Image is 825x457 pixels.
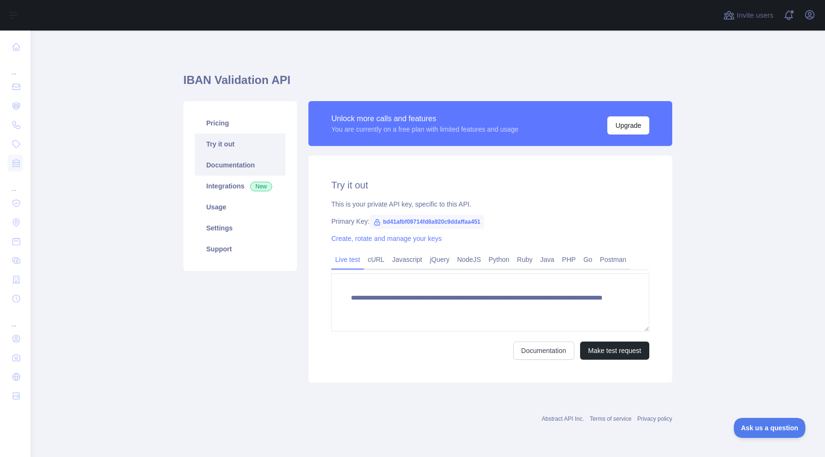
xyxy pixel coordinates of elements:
[596,252,630,267] a: Postman
[195,113,286,134] a: Pricing
[331,113,518,125] div: Unlock more calls and features
[513,252,537,267] a: Ruby
[388,252,426,267] a: Javascript
[195,176,286,197] a: Integrations New
[485,252,513,267] a: Python
[195,155,286,176] a: Documentation
[537,252,559,267] a: Java
[721,8,775,23] button: Invite users
[542,415,584,422] a: Abstract API Inc.
[580,252,596,267] a: Go
[453,252,485,267] a: NodeJS
[734,418,806,438] iframe: Toggle Customer Support
[331,217,649,226] div: Primary Key:
[607,116,649,135] button: Upgrade
[580,342,649,360] button: Make test request
[250,182,272,191] span: New
[331,252,364,267] a: Live test
[331,199,649,209] div: This is your private API key, specific to this API.
[590,415,631,422] a: Terms of service
[8,57,23,76] div: ...
[8,309,23,328] div: ...
[195,197,286,218] a: Usage
[331,125,518,134] div: You are currently on a free plan with limited features and usage
[195,218,286,239] a: Settings
[637,415,672,422] a: Privacy policy
[737,10,773,21] span: Invite users
[426,252,453,267] a: jQuery
[331,235,442,242] a: Create, rotate and manage your keys
[195,239,286,260] a: Support
[513,342,574,360] a: Documentation
[331,178,649,192] h2: Try it out
[370,215,484,229] span: bd41afbf09714fd8a920c9ddaffaa451
[558,252,580,267] a: PHP
[195,134,286,155] a: Try it out
[8,174,23,193] div: ...
[183,73,672,95] h1: IBAN Validation API
[364,252,388,267] a: cURL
